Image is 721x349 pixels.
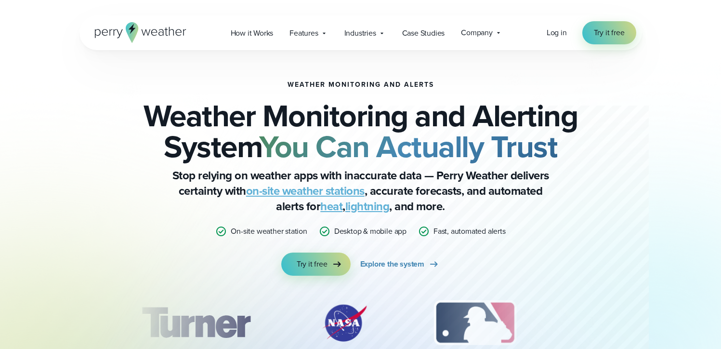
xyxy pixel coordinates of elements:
[168,168,553,214] p: Stop relying on weather apps with inaccurate data — Perry Weather delivers certainty with , accur...
[433,226,506,237] p: Fast, automated alerts
[360,258,424,270] span: Explore the system
[231,27,274,39] span: How it Works
[360,253,440,276] a: Explore the system
[394,23,453,43] a: Case Studies
[289,27,318,39] span: Features
[311,299,378,347] img: NASA.svg
[547,27,567,39] a: Log in
[127,299,264,347] img: Turner-Construction_1.svg
[127,299,264,347] div: 1 of 12
[223,23,282,43] a: How it Works
[231,226,307,237] p: On-site weather station
[572,299,649,347] div: 4 of 12
[246,182,365,200] a: on-site weather stations
[128,100,594,162] h2: Weather Monitoring and Alerting System
[424,299,526,347] div: 3 of 12
[281,253,351,276] a: Try it free
[461,27,493,39] span: Company
[402,27,445,39] span: Case Studies
[345,198,390,215] a: lightning
[320,198,342,215] a: heat
[334,226,406,237] p: Desktop & mobile app
[582,21,636,44] a: Try it free
[311,299,378,347] div: 2 of 12
[259,124,557,169] strong: You Can Actually Trust
[572,299,649,347] img: PGA.svg
[297,258,328,270] span: Try it free
[594,27,625,39] span: Try it free
[547,27,567,38] span: Log in
[344,27,376,39] span: Industries
[288,81,434,89] h1: Weather Monitoring and Alerts
[424,299,526,347] img: MLB.svg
